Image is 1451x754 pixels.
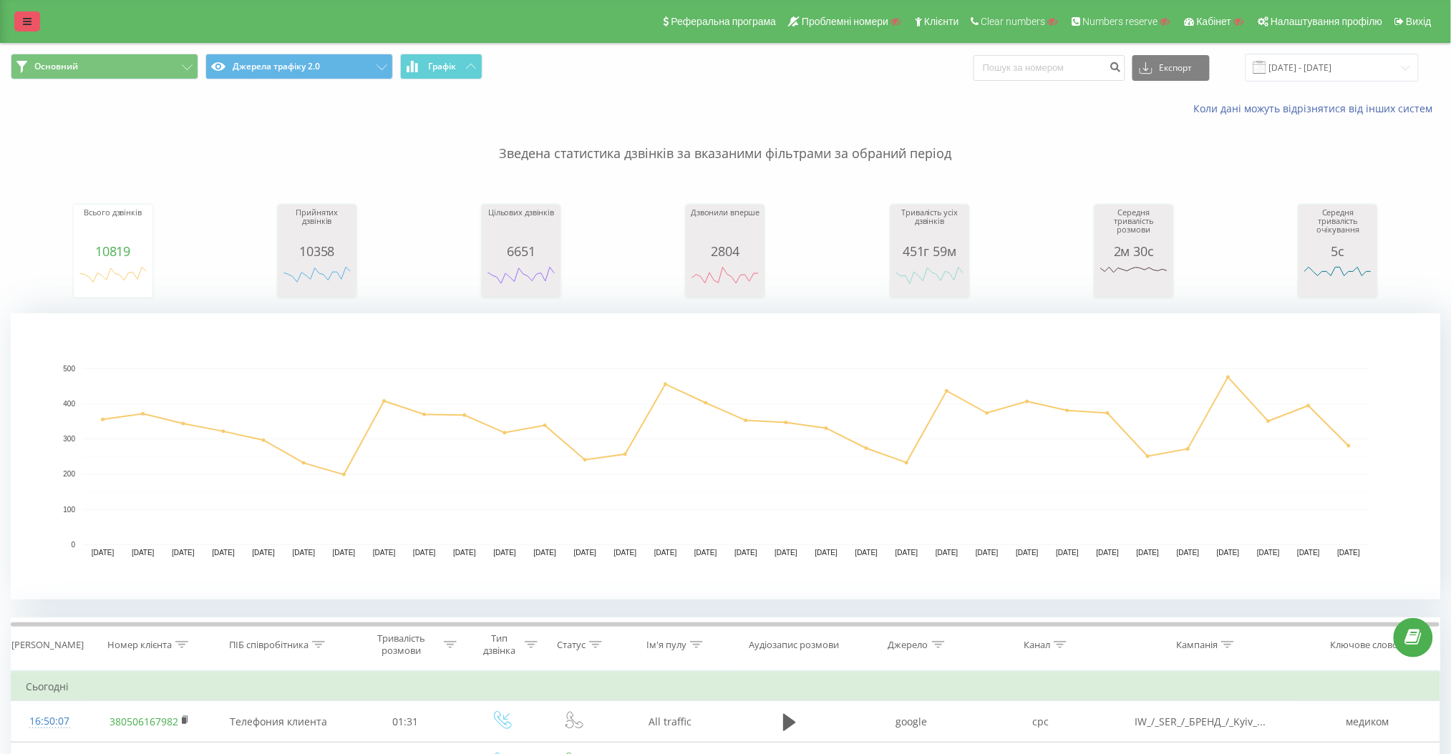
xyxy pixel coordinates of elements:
div: Цільових дзвінків [485,208,557,244]
button: Експорт [1132,55,1210,81]
svg: A chart. [1302,258,1374,301]
td: cpc [976,701,1105,743]
text: [DATE] [1298,549,1321,557]
p: Зведена статистика дзвінків за вказаними фільтрами за обраний період [11,116,1440,163]
span: Вихід [1407,16,1432,27]
div: Тривалість усіх дзвінків [894,208,966,244]
text: [DATE] [92,549,115,557]
div: Кампанія [1176,639,1218,651]
div: 451г 59м [894,244,966,258]
div: Прийнятих дзвінків [281,208,353,244]
span: Налаштування профілю [1271,16,1382,27]
svg: A chart. [894,258,966,301]
span: Numbers reserve [1083,16,1158,27]
div: Аудіозапис розмови [749,639,840,651]
td: Сьогодні [11,672,1440,701]
div: ПІБ співробітника [229,639,309,651]
div: Ім'я пулу [646,639,686,651]
text: [DATE] [1097,549,1120,557]
div: Середня тривалість очікування [1302,208,1374,244]
div: Джерело [888,639,928,651]
span: Clear numbers [981,16,1046,27]
text: [DATE] [976,549,999,557]
span: Клієнти [924,16,959,27]
div: A chart. [11,313,1441,599]
text: [DATE] [855,549,878,557]
button: Джерела трафіку 2.0 [205,54,393,79]
text: 200 [63,471,75,479]
text: 100 [63,506,75,514]
text: [DATE] [1057,549,1079,557]
text: [DATE] [252,549,275,557]
td: google [847,701,976,743]
svg: A chart. [689,258,761,301]
div: Номер клієнта [107,639,172,651]
text: [DATE] [896,549,918,557]
text: [DATE] [1016,549,1039,557]
svg: A chart. [485,258,557,301]
td: 01:31 [346,701,465,743]
td: All traffic [608,701,733,743]
div: Статус [557,639,586,651]
div: 2804 [689,244,761,258]
text: [DATE] [694,549,717,557]
text: [DATE] [815,549,838,557]
div: 10819 [77,244,149,258]
button: Графік [400,54,482,79]
td: медиком [1296,701,1440,743]
td: Телефония клиента [212,701,346,743]
text: 500 [63,365,75,373]
span: Проблемні номери [802,16,888,27]
div: Канал [1024,639,1050,651]
text: [DATE] [775,549,797,557]
text: [DATE] [574,549,597,557]
text: [DATE] [1338,549,1361,557]
svg: A chart. [1098,258,1170,301]
text: 0 [71,541,75,549]
text: 300 [63,436,75,444]
text: [DATE] [534,549,557,557]
span: Графік [428,62,456,72]
text: [DATE] [212,549,235,557]
text: [DATE] [1217,549,1240,557]
span: Реферальна програма [671,16,777,27]
text: [DATE] [936,549,959,557]
span: Основний [34,61,78,72]
div: Середня тривалість розмови [1098,208,1170,244]
text: [DATE] [373,549,396,557]
text: [DATE] [293,549,316,557]
text: [DATE] [132,549,155,557]
text: [DATE] [413,549,436,557]
text: [DATE] [734,549,757,557]
div: Ключове слово [1330,639,1398,651]
div: Тривалість розмови [364,632,440,657]
button: Основний [11,54,198,79]
text: 400 [63,400,75,408]
div: 10358 [281,244,353,258]
div: 2м 30с [1098,244,1170,258]
div: Тип дзвінка [477,632,521,657]
text: [DATE] [614,549,637,557]
svg: A chart. [281,258,353,301]
text: [DATE] [1257,549,1280,557]
text: [DATE] [333,549,356,557]
text: [DATE] [1137,549,1160,557]
div: Всього дзвінків [77,208,149,244]
span: Кабінет [1197,16,1232,27]
a: 380506167982 [110,715,178,728]
text: [DATE] [453,549,476,557]
div: [PERSON_NAME] [11,639,84,651]
text: [DATE] [493,549,516,557]
div: 6651 [485,244,557,258]
div: Дзвонили вперше [689,208,761,244]
span: IW_/_SER_/_БРЕНД_/_Kyiv_... [1135,715,1266,728]
a: Коли дані можуть відрізнятися вiд інших систем [1194,102,1440,115]
svg: A chart. [77,258,149,301]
